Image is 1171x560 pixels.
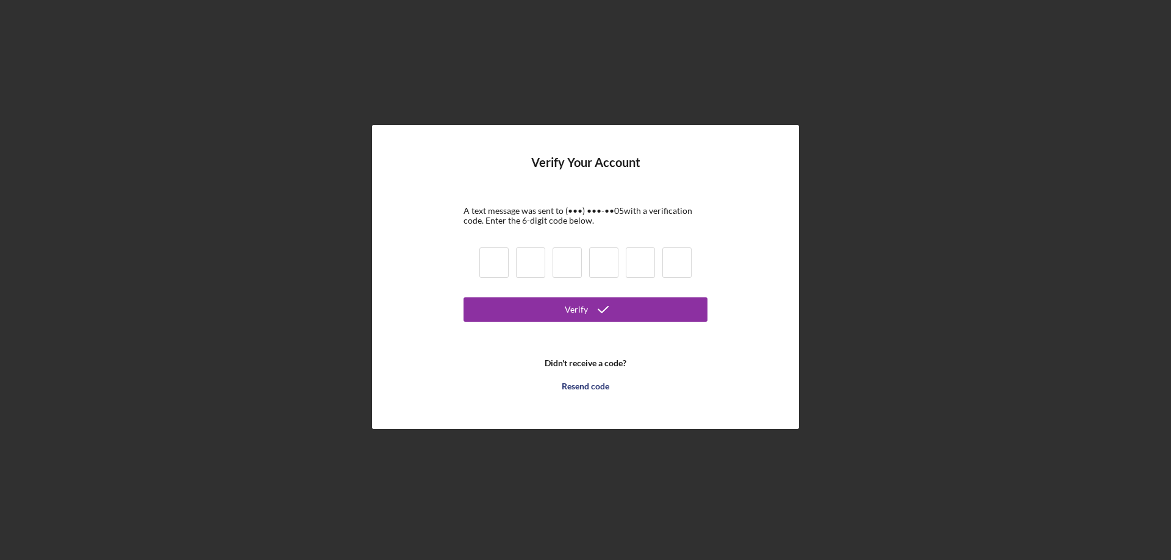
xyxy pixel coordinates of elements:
[464,206,707,225] div: A text message was sent to (•••) •••-•• 05 with a verification code. Enter the 6-digit code below.
[545,358,626,368] b: Didn't receive a code?
[464,374,707,399] button: Resend code
[565,297,588,322] div: Verify
[531,155,640,188] h4: Verify Your Account
[464,297,707,322] button: Verify
[562,374,609,399] div: Resend code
